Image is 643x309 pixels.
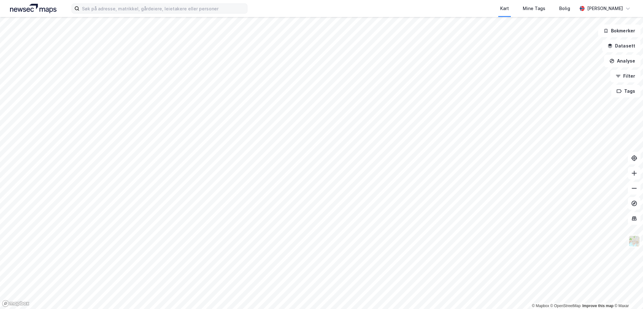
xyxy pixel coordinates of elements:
div: Kontrollprogram for chat [612,279,643,309]
button: Tags [611,85,640,97]
button: Analyse [604,55,640,67]
a: Mapbox homepage [2,300,30,307]
a: Improve this map [582,304,613,308]
a: OpenStreetMap [550,304,581,308]
div: Bolig [559,5,570,12]
img: logo.a4113a55bc3d86da70a041830d287a7e.svg [10,4,57,13]
div: Mine Tags [523,5,545,12]
button: Datasett [602,40,640,52]
img: Z [628,235,640,247]
button: Bokmerker [598,25,640,37]
div: Kart [500,5,509,12]
button: Filter [610,70,640,82]
iframe: Chat Widget [612,279,643,309]
a: Mapbox [532,304,549,308]
div: [PERSON_NAME] [587,5,623,12]
input: Søk på adresse, matrikkel, gårdeiere, leietakere eller personer [79,4,247,13]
